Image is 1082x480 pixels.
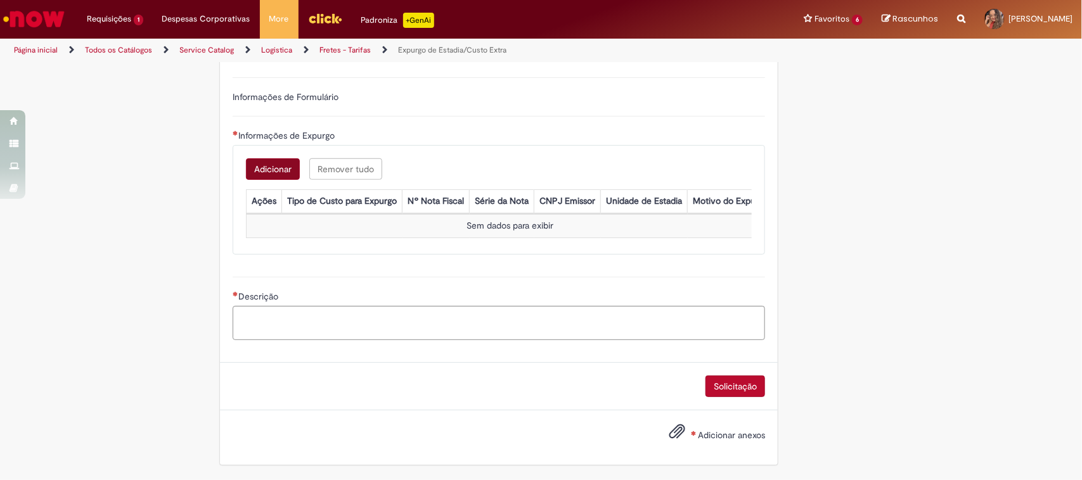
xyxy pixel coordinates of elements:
[601,189,688,213] th: Unidade de Estadia
[403,189,470,213] th: Nº Nota Fiscal
[666,420,688,449] button: Adicionar anexos
[233,130,238,136] span: Necessários
[892,13,938,25] span: Rascunhos
[238,291,281,302] span: Descrição
[705,376,765,397] button: Solicitação
[238,130,337,141] span: Informações de Expurgo
[233,91,338,103] label: Informações de Formulário
[534,189,601,213] th: CNPJ Emissor
[361,13,434,28] div: Padroniza
[403,13,434,28] p: +GenAi
[246,158,300,180] button: Add a row for Informações de Expurgo
[134,15,143,25] span: 1
[233,306,765,341] textarea: Descrição
[282,189,403,213] th: Tipo de Custo para Expurgo
[698,429,765,441] span: Adicionar anexos
[269,13,289,25] span: More
[1008,13,1072,24] span: [PERSON_NAME]
[882,13,938,25] a: Rascunhos
[87,13,131,25] span: Requisições
[1,6,67,32] img: ServiceNow
[233,291,238,296] span: Necessários
[470,189,534,213] th: Série da Nota
[162,13,250,25] span: Despesas Corporativas
[852,15,863,25] span: 6
[688,189,774,213] th: Motivo do Expurgo
[14,45,58,55] a: Página inicial
[10,39,712,62] ul: Trilhas de página
[398,45,506,55] a: Expurgo de Estadia/Custo Extra
[85,45,152,55] a: Todos os Catálogos
[815,13,849,25] span: Favoritos
[308,9,342,28] img: click_logo_yellow_360x200.png
[319,45,371,55] a: Fretes - Tarifas
[261,45,292,55] a: Logistica
[247,214,774,237] td: Sem dados para exibir
[247,189,282,213] th: Ações
[179,45,234,55] a: Service Catalog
